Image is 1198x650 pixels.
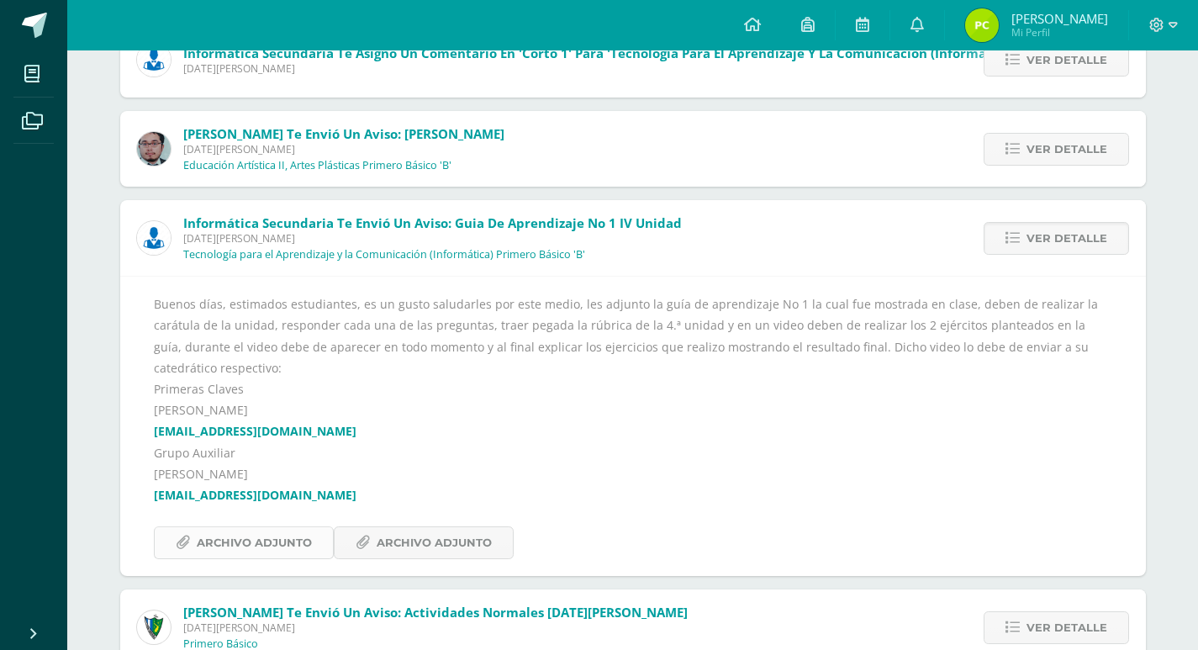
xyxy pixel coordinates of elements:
[154,423,356,439] a: [EMAIL_ADDRESS][DOMAIN_NAME]
[183,214,682,231] span: Informática Secundaria te envió un aviso: Guia De Aprendizaje No 1 IV Unidad
[154,487,356,503] a: [EMAIL_ADDRESS][DOMAIN_NAME]
[183,142,504,156] span: [DATE][PERSON_NAME]
[183,45,1018,61] span: Informática Secundaria te asignó un comentario en 'Corto 1' para 'Tecnología para el Aprendizaje ...
[183,125,504,142] span: [PERSON_NAME] te envió un aviso: [PERSON_NAME]
[1011,10,1108,27] span: [PERSON_NAME]
[183,621,688,635] span: [DATE][PERSON_NAME]
[1011,25,1108,40] span: Mi Perfil
[137,132,171,166] img: 5fac68162d5e1b6fbd390a6ac50e103d.png
[183,248,585,262] p: Tecnología para el Aprendizaje y la Comunicación (Informática) Primero Básico 'B'
[1026,612,1107,643] span: Ver detalle
[1026,134,1107,165] span: Ver detalle
[183,61,1018,76] span: [DATE][PERSON_NAME]
[137,221,171,255] img: 6ed6846fa57649245178fca9fc9a58dd.png
[1026,45,1107,76] span: Ver detalle
[154,526,334,559] a: Archivo Adjunto
[183,604,688,621] span: [PERSON_NAME] te envió un aviso: Actividades Normales [DATE][PERSON_NAME]
[965,8,999,42] img: 1abdc8baa595bf4270ded46420d6b39f.png
[183,231,682,246] span: [DATE][PERSON_NAME]
[183,159,451,172] p: Educación Artística II, Artes Plásticas Primero Básico 'B'
[197,527,312,558] span: Archivo Adjunto
[137,43,171,77] img: 6ed6846fa57649245178fca9fc9a58dd.png
[154,293,1112,559] div: Buenos días, estimados estudiantes, es un gusto saludarles por este medio, les adjunto la guía de...
[334,526,514,559] a: Archivo Adjunto
[1026,223,1107,254] span: Ver detalle
[377,527,492,558] span: Archivo Adjunto
[137,610,171,644] img: 9f174a157161b4ddbe12118a61fed988.png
